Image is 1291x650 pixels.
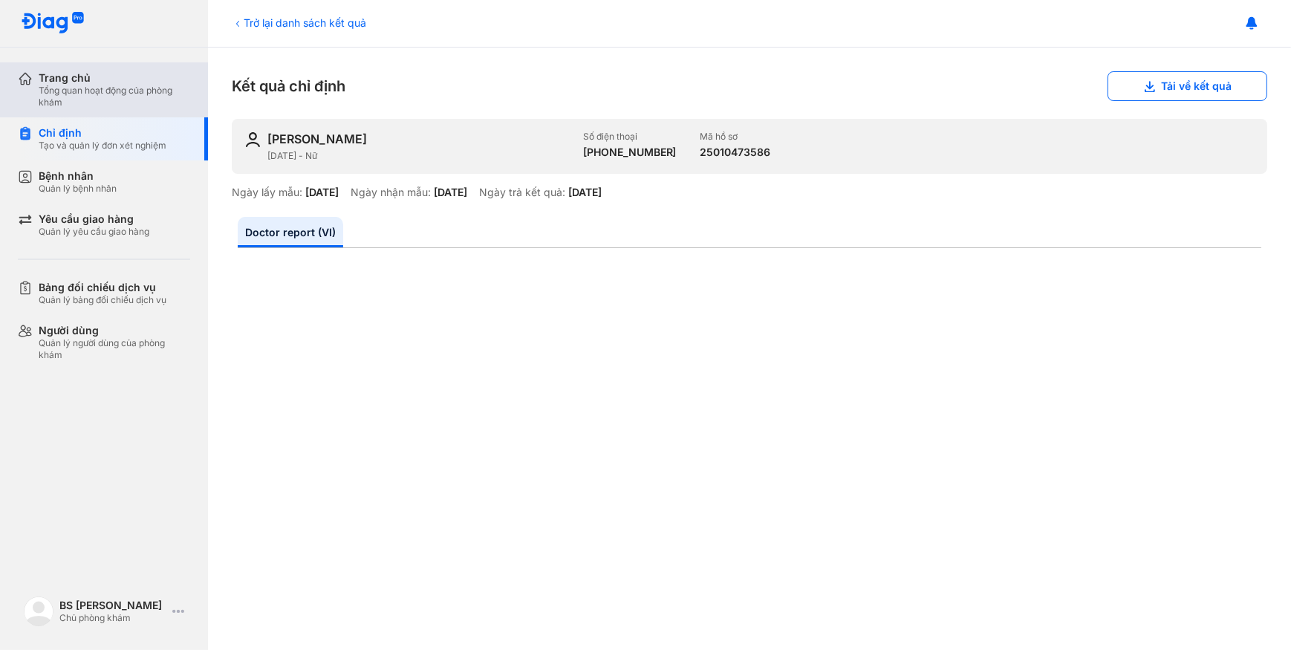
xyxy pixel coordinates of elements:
[267,150,571,162] div: [DATE] - Nữ
[21,12,85,35] img: logo
[39,126,166,140] div: Chỉ định
[232,71,1267,101] div: Kết quả chỉ định
[59,612,166,624] div: Chủ phòng khám
[434,186,467,199] div: [DATE]
[39,226,149,238] div: Quản lý yêu cầu giao hàng
[39,71,190,85] div: Trang chủ
[351,186,431,199] div: Ngày nhận mẫu:
[244,131,261,149] img: user-icon
[583,131,677,143] div: Số điện thoại
[39,212,149,226] div: Yêu cầu giao hàng
[238,217,343,247] a: Doctor report (VI)
[39,281,166,294] div: Bảng đối chiếu dịch vụ
[59,599,166,612] div: BS [PERSON_NAME]
[39,324,190,337] div: Người dùng
[24,597,53,626] img: logo
[39,294,166,306] div: Quản lý bảng đối chiếu dịch vụ
[1108,71,1267,101] button: Tải về kết quả
[39,169,117,183] div: Bệnh nhân
[232,15,366,30] div: Trở lại danh sách kết quả
[39,337,190,361] div: Quản lý người dùng của phòng khám
[39,140,166,152] div: Tạo và quản lý đơn xét nghiệm
[39,183,117,195] div: Quản lý bệnh nhân
[568,186,602,199] div: [DATE]
[305,186,339,199] div: [DATE]
[232,186,302,199] div: Ngày lấy mẫu:
[39,85,190,108] div: Tổng quan hoạt động của phòng khám
[267,131,367,147] div: [PERSON_NAME]
[583,146,677,159] div: [PHONE_NUMBER]
[700,146,771,159] div: 25010473586
[479,186,565,199] div: Ngày trả kết quả:
[700,131,771,143] div: Mã hồ sơ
